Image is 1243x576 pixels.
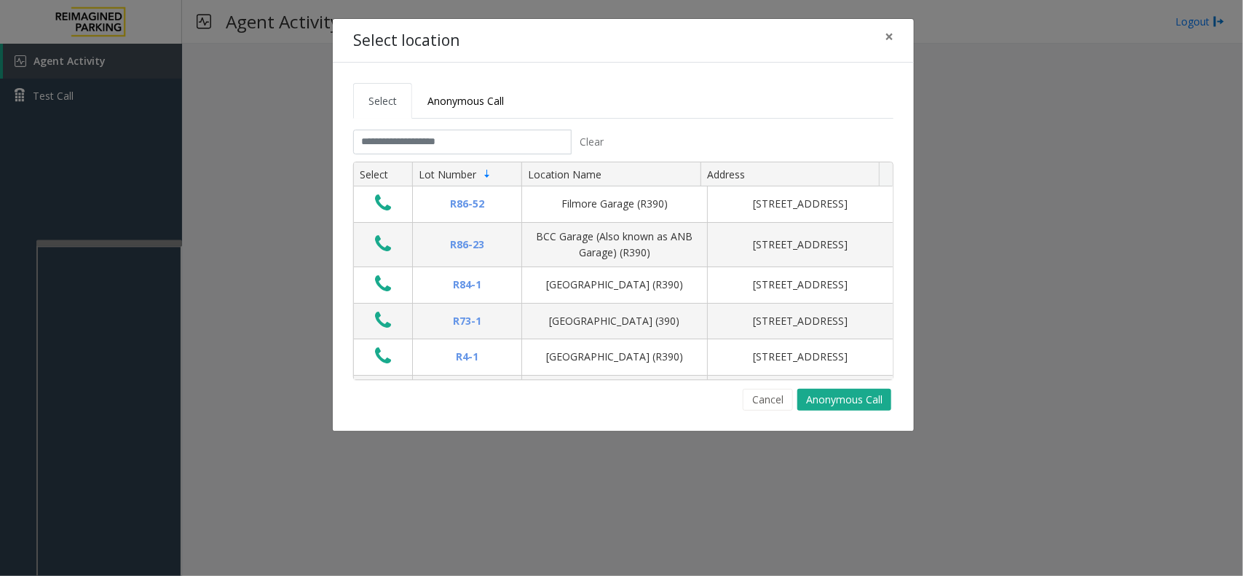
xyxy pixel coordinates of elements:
[531,196,698,212] div: Filmore Garage (R390)
[353,83,893,119] ul: Tabs
[717,277,884,293] div: [STREET_ADDRESS]
[875,19,904,55] button: Close
[354,162,893,379] div: Data table
[717,196,884,212] div: [STREET_ADDRESS]
[422,196,513,212] div: R86-52
[885,26,893,47] span: ×
[528,167,601,181] span: Location Name
[422,313,513,329] div: R73-1
[797,389,891,411] button: Anonymous Call
[531,313,698,329] div: [GEOGRAPHIC_DATA] (390)
[427,94,504,108] span: Anonymous Call
[481,168,493,180] span: Sortable
[531,277,698,293] div: [GEOGRAPHIC_DATA] (R390)
[353,29,459,52] h4: Select location
[422,237,513,253] div: R86-23
[717,313,884,329] div: [STREET_ADDRESS]
[354,162,412,187] th: Select
[572,130,612,154] button: Clear
[717,349,884,365] div: [STREET_ADDRESS]
[368,94,397,108] span: Select
[422,277,513,293] div: R84-1
[422,349,513,365] div: R4-1
[707,167,745,181] span: Address
[531,229,698,261] div: BCC Garage (Also known as ANB Garage) (R390)
[419,167,476,181] span: Lot Number
[743,389,793,411] button: Cancel
[717,237,884,253] div: [STREET_ADDRESS]
[531,349,698,365] div: [GEOGRAPHIC_DATA] (R390)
